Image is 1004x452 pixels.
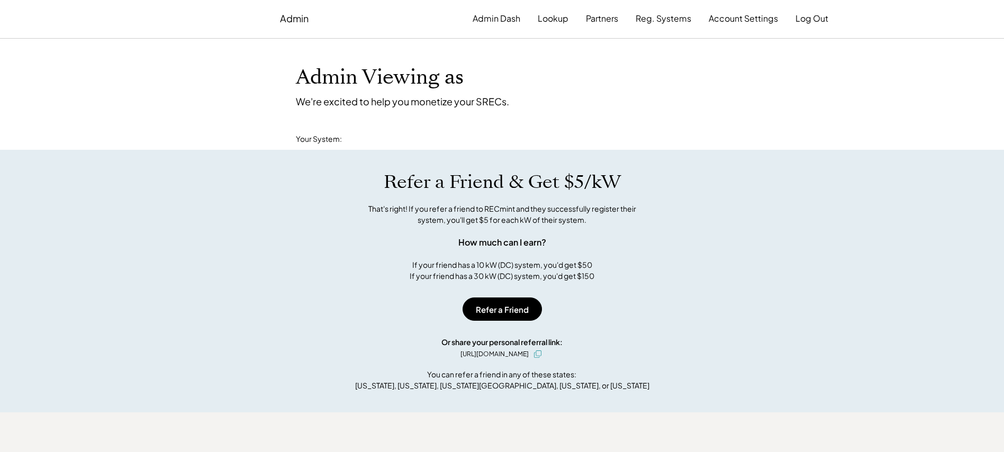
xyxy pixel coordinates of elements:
[384,171,621,193] h1: Refer a Friend & Get $5/kW
[636,8,691,29] button: Reg. Systems
[410,259,594,282] div: If your friend has a 10 kW (DC) system, you'd get $50 If your friend has a 30 kW (DC) system, you...
[795,8,828,29] button: Log Out
[586,8,618,29] button: Partners
[176,12,264,25] img: yH5BAEAAAAALAAAAAABAAEAAAIBRAA7
[355,369,649,391] div: You can refer a friend in any of these states: [US_STATE], [US_STATE], [US_STATE][GEOGRAPHIC_DATA...
[538,8,568,29] button: Lookup
[280,12,309,24] div: Admin
[531,348,544,360] button: click to copy
[473,8,520,29] button: Admin Dash
[463,297,542,321] button: Refer a Friend
[296,95,509,107] div: We're excited to help you monetize your SRECs.
[709,8,778,29] button: Account Settings
[296,134,342,144] div: Your System:
[458,236,546,249] div: How much can I earn?
[357,203,648,225] div: That's right! If you refer a friend to RECmint and they successfully register their system, you'l...
[460,349,529,359] div: [URL][DOMAIN_NAME]
[441,337,563,348] div: Or share your personal referral link:
[296,65,464,90] h1: Admin Viewing as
